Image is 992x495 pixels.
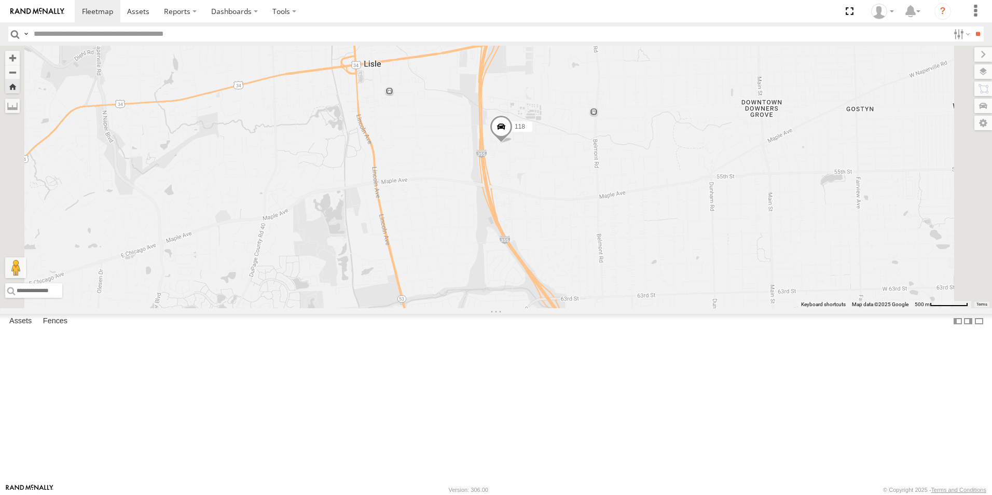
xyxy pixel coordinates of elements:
[934,3,951,20] i: ?
[801,301,846,308] button: Keyboard shortcuts
[6,485,53,495] a: Visit our Website
[22,26,30,42] label: Search Query
[515,123,525,130] span: 118
[949,26,972,42] label: Search Filter Options
[912,301,971,308] button: Map Scale: 500 m per 70 pixels
[5,51,20,65] button: Zoom in
[867,4,898,19] div: Ed Pruneda
[974,314,984,329] label: Hide Summary Table
[915,301,930,307] span: 500 m
[10,8,64,15] img: rand-logo.svg
[4,314,37,328] label: Assets
[852,301,908,307] span: Map data ©2025 Google
[5,79,20,93] button: Zoom Home
[5,65,20,79] button: Zoom out
[5,99,20,113] label: Measure
[38,314,73,328] label: Fences
[974,116,992,130] label: Map Settings
[883,487,986,493] div: © Copyright 2025 -
[449,487,488,493] div: Version: 306.00
[963,314,973,329] label: Dock Summary Table to the Right
[5,257,26,278] button: Drag Pegman onto the map to open Street View
[931,487,986,493] a: Terms and Conditions
[976,302,987,307] a: Terms (opens in new tab)
[953,314,963,329] label: Dock Summary Table to the Left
